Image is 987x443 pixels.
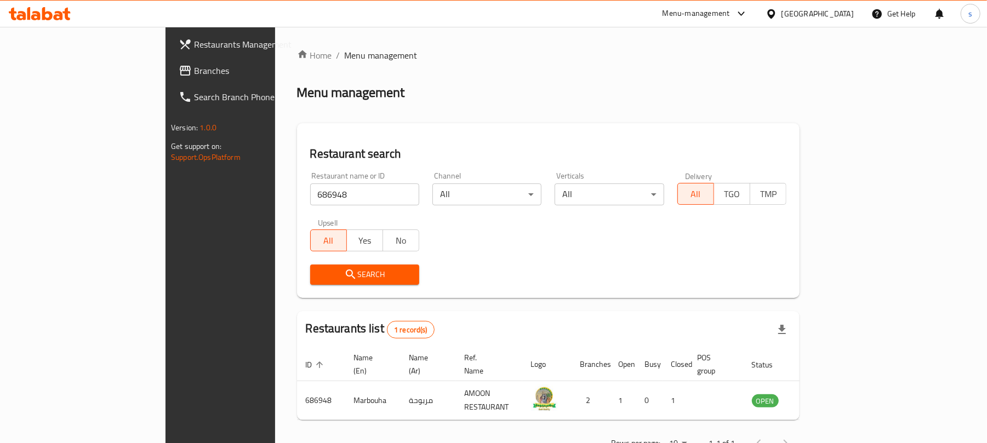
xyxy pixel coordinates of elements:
h2: Restaurant search [310,146,786,162]
button: No [383,229,419,251]
a: Search Branch Phone [170,84,330,110]
button: All [310,229,347,251]
div: All [555,183,664,205]
div: Export file [769,317,795,343]
span: Search [319,268,410,281]
nav: breadcrumb [297,49,800,62]
img: Marbouha [531,384,558,412]
span: POS group [698,351,730,377]
td: 1 [663,381,689,420]
span: All [682,186,710,202]
a: Support.OpsPlatform [171,150,241,164]
span: TMP [755,186,782,202]
th: Busy [636,348,663,381]
span: 1.0.0 [199,120,216,135]
span: Search Branch Phone [194,90,322,103]
button: TMP [750,183,786,205]
div: OPEN [752,394,779,407]
span: No [387,233,415,249]
td: 2 [572,381,610,420]
button: All [677,183,714,205]
th: Branches [572,348,610,381]
a: Branches [170,57,330,84]
button: TGO [714,183,750,205]
span: Ref. Name [465,351,509,377]
span: Restaurants Management [194,38,322,51]
th: Closed [663,348,689,381]
span: Get support on: [171,139,221,153]
input: Search for restaurant name or ID.. [310,183,419,205]
span: 1 record(s) [387,325,434,335]
a: Restaurants Management [170,31,330,57]
button: Yes [346,229,383,251]
th: Logo [522,348,572,381]
button: Search [310,264,419,285]
div: Menu-management [663,7,730,20]
span: Branches [194,64,322,77]
span: Menu management [345,49,418,62]
label: Upsell [318,218,338,226]
td: AMOON RESTAURANT [456,381,522,420]
li: / [336,49,340,62]
h2: Restaurants list [306,320,435,338]
h2: Menu management [297,84,405,101]
td: 1 [610,381,636,420]
div: All [432,183,541,205]
label: Delivery [685,172,712,180]
span: OPEN [752,395,779,407]
td: 0 [636,381,663,420]
div: Total records count [387,321,435,338]
span: s [968,8,972,20]
span: All [315,233,343,249]
table: enhanced table [297,348,838,420]
th: Open [610,348,636,381]
span: Status [752,358,788,371]
span: Name (En) [354,351,387,377]
span: ID [306,358,327,371]
td: Marbouha [345,381,401,420]
div: [GEOGRAPHIC_DATA] [781,8,854,20]
span: Name (Ar) [409,351,443,377]
td: مربوحة [401,381,456,420]
span: Yes [351,233,379,249]
span: TGO [718,186,746,202]
span: Version: [171,120,198,135]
